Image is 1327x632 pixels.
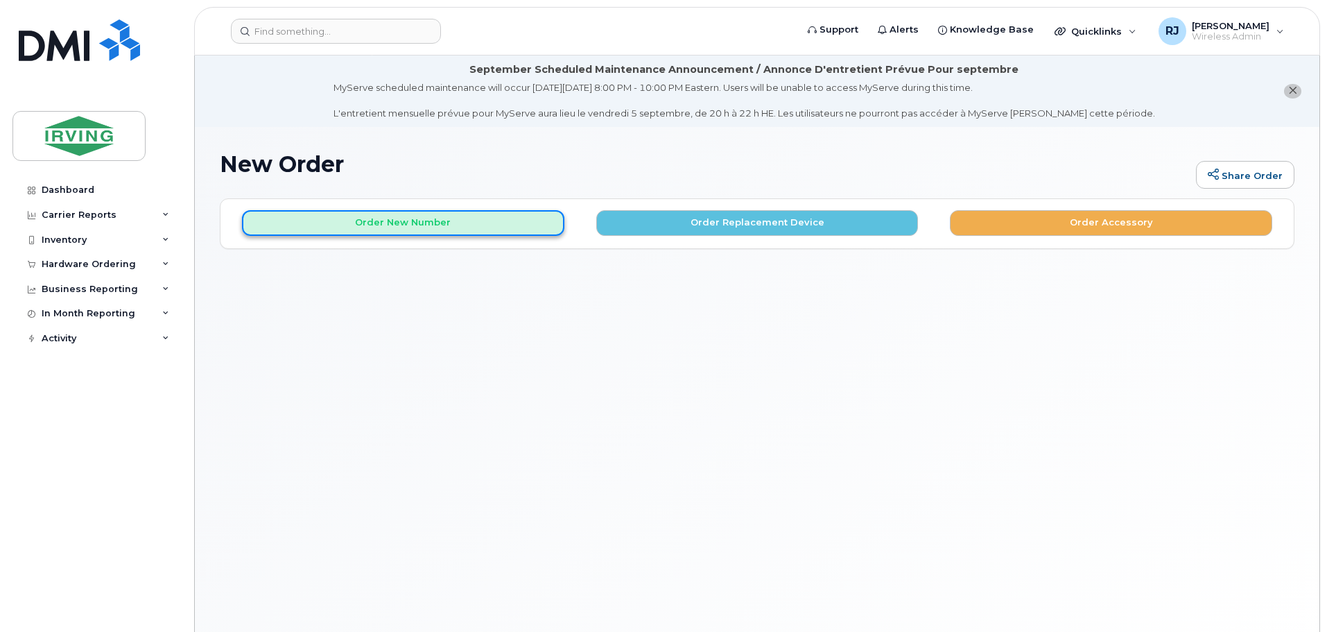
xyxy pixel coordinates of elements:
[596,210,919,236] button: Order Replacement Device
[469,62,1018,77] div: September Scheduled Maintenance Announcement / Annonce D'entretient Prévue Pour septembre
[242,210,564,236] button: Order New Number
[220,152,1189,176] h1: New Order
[1284,84,1301,99] button: close notification
[1196,161,1294,189] a: Share Order
[333,81,1155,120] div: MyServe scheduled maintenance will occur [DATE][DATE] 8:00 PM - 10:00 PM Eastern. Users will be u...
[950,210,1272,236] button: Order Accessory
